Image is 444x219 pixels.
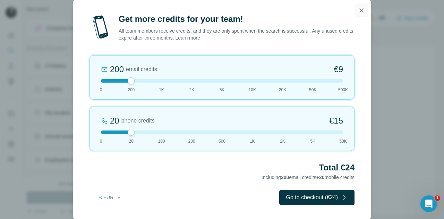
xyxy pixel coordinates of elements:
span: 2K [280,138,285,144]
span: 0 [100,87,102,93]
h2: Total €24 [89,162,355,173]
span: phone credits [121,117,155,125]
button: Go to checkout (€24) [279,190,355,205]
span: 10K [249,87,256,93]
span: 200 [128,87,135,93]
span: 200 [281,175,289,180]
span: email credits [126,65,157,74]
button: € EUR [94,191,127,204]
div: 200 [110,64,124,75]
p: All team members receive credits, and they are only spent when the search is successful. Any unus... [119,27,355,41]
span: 100 [158,138,165,144]
span: €9 [334,64,343,75]
span: 1K [250,138,255,144]
span: 20 [319,175,325,180]
div: 20 [110,115,119,126]
span: 500K [338,87,348,93]
span: 2K [189,87,194,93]
span: 50K [309,87,316,93]
span: 20K [279,87,286,93]
img: mobile-phone [89,14,112,41]
iframe: Intercom live chat [420,195,437,212]
span: €15 [329,115,343,126]
span: 1 [435,195,440,201]
span: 0 [100,138,102,144]
span: 200 [188,138,195,144]
span: 5K [310,138,315,144]
span: Including email credits + mobile credits [262,175,355,180]
a: Learn more [175,35,200,41]
span: 1K [159,87,164,93]
span: 20 [129,138,134,144]
span: 50K [339,138,347,144]
span: 500 [219,138,225,144]
span: 5K [220,87,225,93]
